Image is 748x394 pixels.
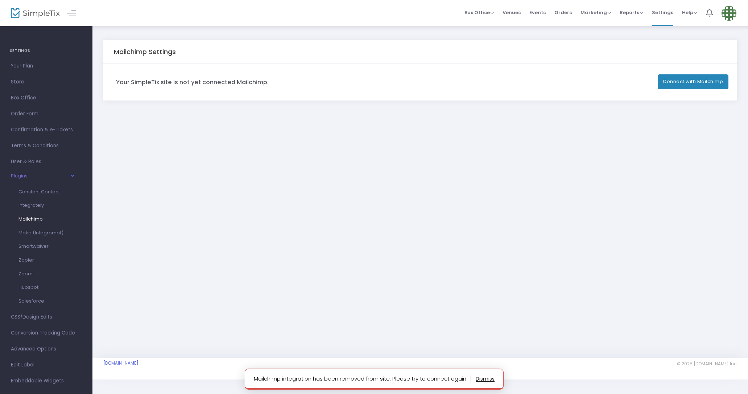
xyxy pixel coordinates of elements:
span: Your Plan [11,61,82,71]
span: Terms & Conditions [11,141,82,151]
span: Hubspot [18,284,38,291]
span: Help [682,9,697,16]
span: User & Roles [11,157,82,167]
span: Zoom [18,270,33,277]
span: Zapier [18,256,34,263]
span: Order Form [11,109,82,119]
a: Constant Contact [13,185,69,199]
ul: Plugins [13,182,69,310]
h4: SETTINGS [10,44,83,58]
span: Settings [652,3,673,22]
h5: Your SimpleTix site is not yet connected Mailchimp. [116,79,269,86]
a: Zoom [13,267,69,281]
a: Mailchimp [13,212,69,226]
span: Make (Integromat) [18,229,63,236]
span: Marketing [580,9,611,16]
span: Smartwaiver [18,243,49,250]
span: Orders [554,3,572,22]
button: dismiss [476,373,495,385]
span: Store [11,77,82,87]
span: Embeddable Widgets [11,376,82,386]
span: Box Office [11,93,82,103]
h5: Mailchimp Settings [114,48,176,56]
span: Salesforce [18,297,44,304]
span: © 2025 [DOMAIN_NAME] Inc. [677,361,737,367]
span: CSS/Design Edits [11,312,82,322]
span: Conversion Tracking Code [11,328,82,338]
a: Zapier [13,253,69,267]
span: Venues [503,3,521,22]
span: Mailchimp [18,216,43,222]
span: Advanced Options [11,344,82,354]
button: Connect with Mailchimp [658,74,729,89]
a: Smartwaiver [13,239,69,253]
a: Make (Integromat) [13,226,69,240]
span: Constant Contact [18,188,60,195]
a: [DOMAIN_NAME] [103,360,139,366]
a: Salesforce [13,294,69,308]
span: Edit Label [11,360,82,370]
span: Events [529,3,546,22]
a: Integrately [13,198,69,212]
span: Integrately [18,202,44,209]
button: Plugins [11,173,74,182]
p: Mailchimp integration has been removed from site, Please try to connect again [254,373,471,385]
a: Hubspot [13,280,69,294]
span: Confirmation & e-Tickets [11,125,82,135]
span: Box Office [464,9,494,16]
span: Reports [620,9,643,16]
